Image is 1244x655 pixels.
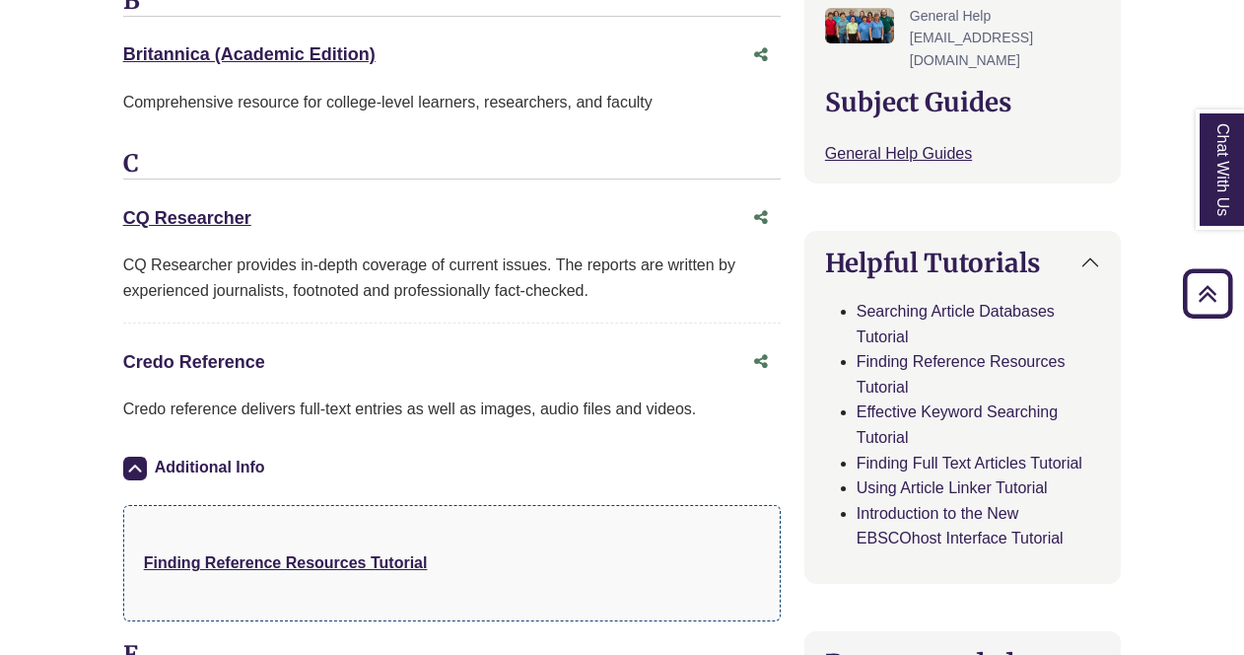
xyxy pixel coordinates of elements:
button: Additional Info [123,454,271,481]
a: Introduction to the New EBSCOhost Interface Tutorial [857,505,1064,547]
a: Finding Reference Resources Tutorial [857,353,1066,396]
a: Back to Top [1176,280,1239,307]
h2: Subject Guides [825,87,1101,117]
a: General Help Guides [825,145,972,162]
button: Helpful Tutorials [805,232,1121,294]
a: Effective Keyword Searching Tutorial [857,403,1058,446]
span: General Help [910,8,992,24]
button: Share this database [741,343,781,381]
a: Finding Reference Resources Tutorial [144,554,428,571]
a: CQ Researcher [123,208,251,228]
a: Finding Full Text Articles Tutorial [857,455,1082,472]
p: Credo reference delivers full-text entries as well as images, audio files and videos. [123,397,781,422]
a: Searching Article Databases Tutorial [857,303,1055,345]
a: Credo Reference [123,352,265,372]
a: Using Article Linker Tutorial [857,479,1048,496]
img: Reference Librarian [825,8,894,43]
div: CQ Researcher provides in-depth coverage of current issues. The reports are written by experience... [123,253,781,303]
button: Share this database [741,36,781,74]
button: Share this database [741,199,781,237]
h3: C [123,150,781,180]
span: [EMAIL_ADDRESS][DOMAIN_NAME] [910,30,1033,67]
a: Britannica (Academic Edition) [123,44,376,64]
p: Comprehensive resource for college-level learners, researchers, and faculty [123,90,781,115]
